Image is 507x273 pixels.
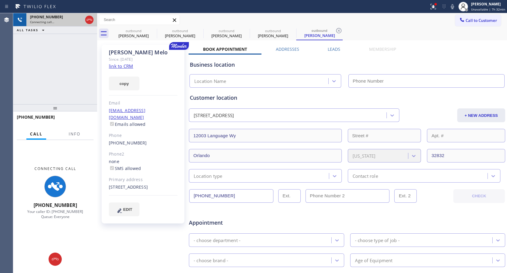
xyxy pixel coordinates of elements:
[109,165,141,171] label: SMS allowed
[297,27,342,40] div: Ana Melo
[204,29,249,33] div: outbound
[189,219,294,227] span: Appointment
[109,77,139,90] button: copy
[123,207,132,212] span: EDIT
[69,131,80,137] span: Info
[109,176,177,183] div: Primary address
[110,122,114,126] input: Emails allowed
[355,237,400,244] div: - choose type of job -
[457,108,505,122] button: + NEW ADDRESS
[109,63,133,69] a: link to CRM
[297,28,342,33] div: outbound
[157,33,203,38] div: [PERSON_NAME]
[189,189,273,203] input: Phone Number
[250,27,296,40] div: Ana Melo
[109,132,177,139] div: Phone
[194,172,222,179] div: Location type
[194,112,234,119] div: [STREET_ADDRESS]
[369,46,396,52] label: Membership
[455,15,501,26] button: Call to Customer
[111,27,156,40] div: Nishea Gupta
[353,172,378,179] div: Contact role
[157,27,203,40] div: Amy Franchek
[306,189,390,203] input: Phone Number 2
[471,7,505,11] span: Unavailable | 7h 32min
[189,129,342,142] input: Address
[109,184,177,191] div: [STREET_ADDRESS]
[30,20,54,24] span: Connecting call…
[65,128,84,140] button: Info
[27,209,83,219] span: Your caller ID: [PHONE_NUMBER] Queue: Everyone
[13,26,50,34] button: ALL TASKS
[110,166,114,170] input: SMS allowed
[109,140,147,146] a: [PHONE_NUMBER]
[109,49,177,56] div: [PERSON_NAME] Melo
[348,129,421,142] input: Street #
[157,29,203,33] div: outbound
[328,46,340,52] label: Leads
[194,237,240,244] div: - choose department -
[189,149,342,162] input: City
[190,94,504,102] div: Customer location
[17,114,55,120] span: [PHONE_NUMBER]
[85,16,94,24] button: Hang up
[109,108,145,120] a: [EMAIL_ADDRESS][DOMAIN_NAME]
[109,100,177,107] div: Email
[111,33,156,38] div: [PERSON_NAME]
[276,46,299,52] label: Addresses
[26,128,46,140] button: Call
[109,121,146,127] label: Emails allowed
[111,29,156,33] div: outbound
[453,189,505,203] button: CHECK
[194,78,226,85] div: Location Name
[49,253,62,266] button: Hang up
[204,33,249,38] div: [PERSON_NAME]
[99,15,180,25] input: Search
[355,257,393,264] div: Age of Equipment
[109,202,139,216] button: EDIT
[203,46,247,52] label: Book Appointment
[427,129,505,142] input: Apt. #
[34,166,76,171] span: Connecting Call
[348,74,505,88] input: Phone Number
[448,2,457,11] button: Mute
[297,33,342,38] div: [PERSON_NAME]
[34,202,77,208] span: [PHONE_NUMBER]
[278,189,301,203] input: Ext.
[30,131,43,137] span: Call
[30,14,63,20] span: [PHONE_NUMBER]
[17,28,38,32] span: ALL TASKS
[109,56,177,63] div: Since: [DATE]
[250,29,296,33] div: outbound
[466,18,497,23] span: Call to Customer
[427,149,505,162] input: ZIP
[204,27,249,40] div: Amy Franchek
[194,257,228,264] div: - choose brand -
[109,151,177,158] div: Phone2
[109,158,177,172] div: none
[471,2,505,7] div: [PERSON_NAME]
[190,61,504,69] div: Business location
[394,189,417,203] input: Ext. 2
[250,33,296,38] div: [PERSON_NAME]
